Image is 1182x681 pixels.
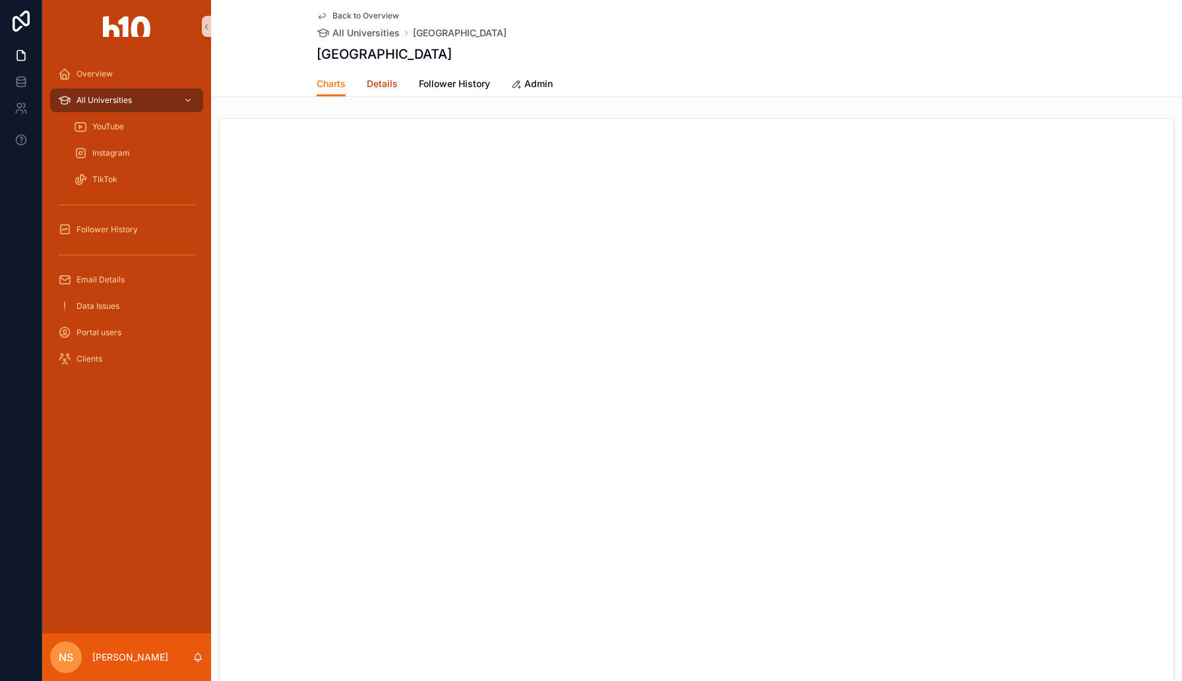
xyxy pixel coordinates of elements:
[317,26,400,40] a: All Universities
[332,26,400,40] span: All Universities
[50,218,203,242] a: Follower History
[77,69,113,79] span: Overview
[50,62,203,86] a: Overview
[419,72,490,98] a: Follower History
[50,294,203,318] a: Data Issues
[77,95,132,106] span: All Universities
[66,115,203,139] a: YouTube
[367,72,398,98] a: Details
[367,77,398,90] span: Details
[92,148,130,158] span: Instagram
[317,11,399,21] a: Back to Overview
[511,72,553,98] a: Admin
[77,327,121,338] span: Portal users
[66,141,203,165] a: Instagram
[317,72,346,97] a: Charts
[103,16,150,37] img: App logo
[77,354,102,364] span: Clients
[317,45,452,63] h1: [GEOGRAPHIC_DATA]
[317,77,346,90] span: Charts
[92,651,168,664] p: [PERSON_NAME]
[50,321,203,344] a: Portal users
[77,275,125,285] span: Email Details
[66,168,203,191] a: TikTok
[50,88,203,112] a: All Universities
[92,121,124,132] span: YouTube
[413,26,507,40] a: [GEOGRAPHIC_DATA]
[50,268,203,292] a: Email Details
[59,649,73,665] span: NS
[77,224,138,235] span: Follower History
[419,77,490,90] span: Follower History
[50,347,203,371] a: Clients
[42,53,211,388] div: scrollable content
[524,77,553,90] span: Admin
[92,174,117,185] span: TikTok
[77,301,119,311] span: Data Issues
[332,11,399,21] span: Back to Overview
